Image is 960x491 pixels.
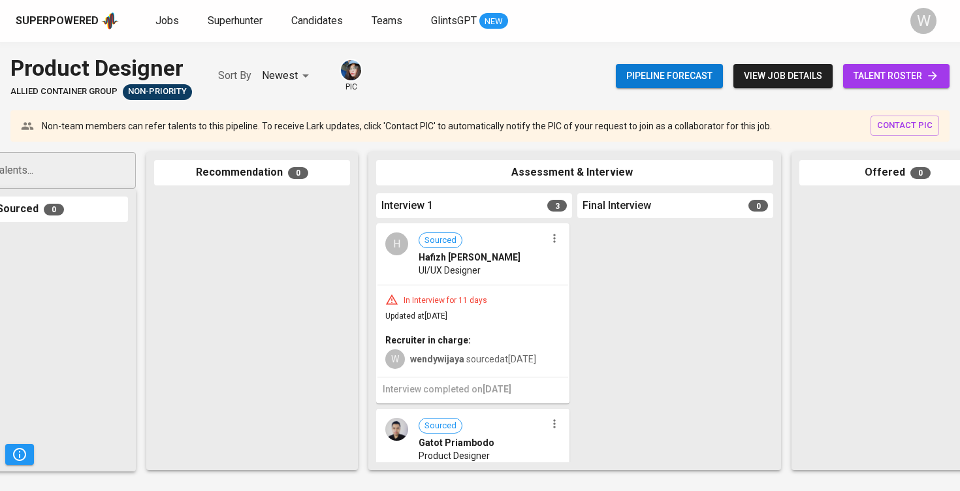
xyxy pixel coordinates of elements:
[626,68,712,84] span: Pipeline forecast
[419,264,481,277] span: UI/UX Designer
[376,160,773,185] div: Assessment & Interview
[419,449,490,462] span: Product Designer
[101,11,119,31] img: app logo
[340,59,362,93] div: pic
[341,60,361,80] img: diazagista@glints.com
[44,204,64,215] span: 0
[744,68,822,84] span: view job details
[291,14,343,27] span: Candidates
[155,14,179,27] span: Jobs
[155,13,182,29] a: Jobs
[262,64,313,88] div: Newest
[208,13,265,29] a: Superhunter
[262,68,298,84] p: Newest
[431,13,508,29] a: GlintsGPT NEW
[419,234,462,247] span: Sourced
[123,86,192,98] span: Non-Priority
[910,167,931,179] span: 0
[10,86,118,98] span: Allied Container Group
[733,64,833,88] button: view job details
[877,118,933,133] span: contact pic
[288,167,308,179] span: 0
[479,15,508,28] span: NEW
[381,198,433,214] span: Interview 1
[385,335,471,345] b: Recruiter in charge:
[385,418,408,441] img: 13f6544134e6724f2d4d823f8e381040.jpg
[16,14,99,29] div: Superpowered
[547,200,567,212] span: 3
[483,384,511,394] span: [DATE]
[431,14,477,27] span: GlintsGPT
[854,68,939,84] span: talent roster
[583,198,651,214] span: Final Interview
[154,160,350,185] div: Recommendation
[843,64,950,88] a: talent roster
[385,349,405,369] div: W
[376,223,569,404] div: HSourcedHafizh [PERSON_NAME]UI/UX DesignerIn Interview for 11 daysUpdated at[DATE]Recruiter in ch...
[291,13,345,29] a: Candidates
[410,354,536,364] span: sourced at [DATE]
[383,383,563,397] h6: Interview completed on
[10,52,192,84] div: Product Designer
[123,84,192,100] div: Pending Client’s Feedback
[616,64,723,88] button: Pipeline forecast
[419,436,494,449] span: Gatot Priambodo
[129,169,131,172] button: Open
[398,295,492,306] div: In Interview for 11 days
[910,8,936,34] div: W
[372,13,405,29] a: Teams
[748,200,768,212] span: 0
[372,14,402,27] span: Teams
[385,232,408,255] div: H
[5,444,34,465] button: Pipeline Triggers
[419,420,462,432] span: Sourced
[208,14,263,27] span: Superhunter
[419,251,520,264] span: Hafizh [PERSON_NAME]
[871,116,939,136] button: contact pic
[16,11,119,31] a: Superpoweredapp logo
[218,68,251,84] p: Sort By
[42,119,772,133] p: Non-team members can refer talents to this pipeline. To receive Lark updates, click 'Contact PIC'...
[410,354,464,364] b: wendywijaya
[385,311,447,321] span: Updated at [DATE]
